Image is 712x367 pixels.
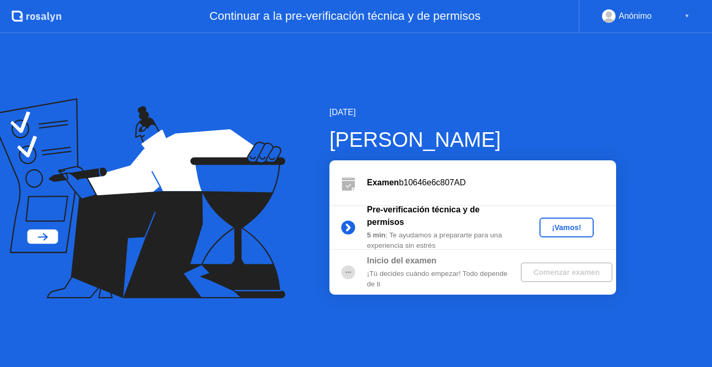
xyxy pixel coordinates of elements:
div: Anónimo [619,9,652,23]
div: b10646e6c807AD [367,176,616,189]
button: ¡Vamos! [539,218,594,237]
b: Pre-verificación técnica y de permisos [367,205,480,226]
b: 5 min [367,231,386,239]
b: Examen [367,178,399,187]
div: ¡Vamos! [544,223,590,232]
div: [DATE] [329,106,616,119]
b: Inicio del examen [367,256,436,265]
div: : Te ayudamos a prepararte para una experiencia sin estrés [367,230,517,251]
div: ¡Tú decides cuándo empezar! Todo depende de ti [367,269,517,290]
button: Comenzar examen [521,262,612,282]
div: [PERSON_NAME] [329,124,616,155]
div: Comenzar examen [525,268,608,276]
div: ▼ [684,9,690,23]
